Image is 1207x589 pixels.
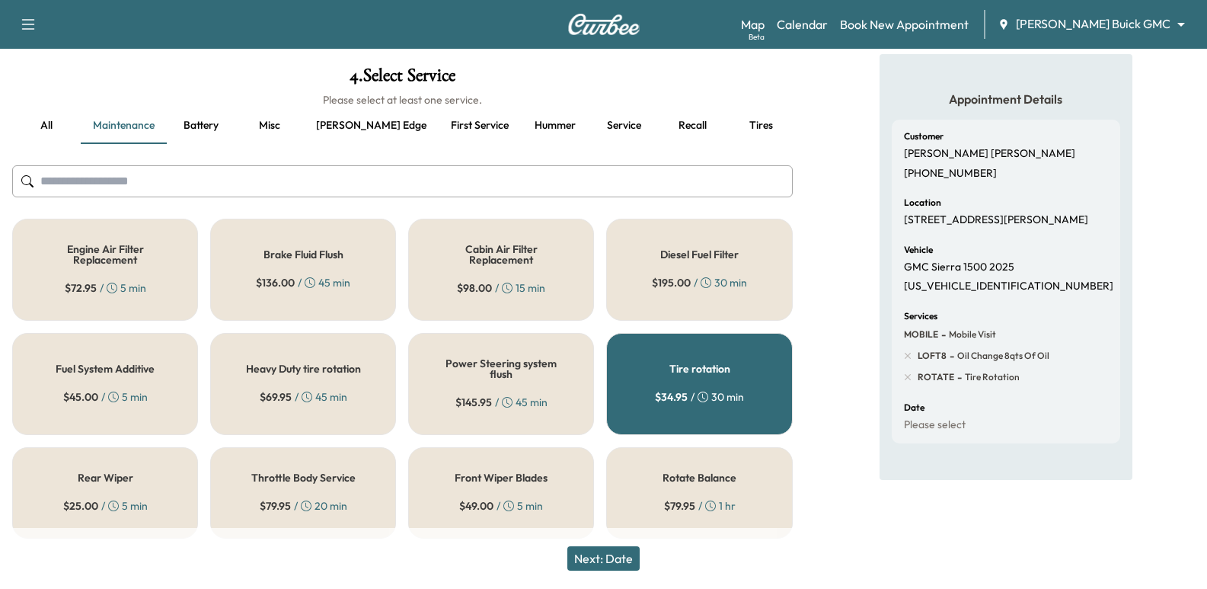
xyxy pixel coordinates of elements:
[904,132,944,141] h6: Customer
[246,363,361,374] h5: Heavy Duty tire rotation
[904,245,933,254] h6: Vehicle
[433,244,569,265] h5: Cabin Air Filter Replacement
[56,363,155,374] h5: Fuel System Additive
[256,275,350,290] div: / 45 min
[652,275,691,290] span: $ 195.00
[938,327,946,342] span: -
[567,14,640,35] img: Curbee Logo
[652,275,747,290] div: / 30 min
[840,15,969,34] a: Book New Appointment
[567,546,640,571] button: Next: Date
[741,15,765,34] a: MapBeta
[457,280,545,296] div: / 15 min
[1016,15,1170,33] span: [PERSON_NAME] Buick GMC
[962,371,1020,383] span: Tire rotation
[63,498,148,514] div: / 5 min
[65,280,146,296] div: / 5 min
[433,358,569,379] h5: Power Steering system flush
[660,249,739,260] h5: Diesel Fuel Filter
[455,472,548,483] h5: Front Wiper Blades
[78,472,133,483] h5: Rear Wiper
[904,167,997,181] p: [PHONE_NUMBER]
[459,498,493,514] span: $ 49.00
[12,92,793,107] h6: Please select at least one service.
[663,472,736,483] h5: Rotate Balance
[918,371,954,383] span: ROTATE
[256,275,295,290] span: $ 136.00
[726,107,795,144] button: Tires
[63,389,98,405] span: $ 45.00
[655,389,688,405] span: $ 34.95
[263,249,343,260] h5: Brake Fluid Flush
[521,107,589,144] button: Hummer
[904,312,937,321] h6: Services
[904,403,924,412] h6: Date
[669,363,730,374] h5: Tire rotation
[658,107,726,144] button: Recall
[904,418,966,432] p: Please select
[904,328,938,341] span: MOBILE
[37,244,173,265] h5: Engine Air Filter Replacement
[664,498,695,514] span: $ 79.95
[455,395,548,410] div: / 45 min
[655,389,744,405] div: / 30 min
[235,107,304,144] button: Misc
[904,261,1014,274] p: GMC Sierra 1500 2025
[904,147,1075,161] p: [PERSON_NAME] [PERSON_NAME]
[304,107,439,144] button: [PERSON_NAME] edge
[954,350,1049,362] span: Oil Change 8qts of oil
[749,31,765,43] div: Beta
[947,348,954,363] span: -
[260,498,347,514] div: / 20 min
[260,498,291,514] span: $ 79.95
[664,498,736,514] div: / 1 hr
[892,91,1120,107] h5: Appointment Details
[954,370,962,385] span: -
[457,280,492,296] span: $ 98.00
[12,66,793,92] h1: 4 . Select Service
[81,107,167,144] button: Maintenance
[904,198,941,207] h6: Location
[439,107,521,144] button: First service
[904,280,1113,293] p: [US_VEHICLE_IDENTIFICATION_NUMBER]
[589,107,658,144] button: Service
[918,350,947,362] span: LOFT8
[904,213,1088,227] p: [STREET_ADDRESS][PERSON_NAME]
[251,472,356,483] h5: Throttle Body Service
[167,107,235,144] button: Battery
[63,498,98,514] span: $ 25.00
[946,328,996,341] span: Mobile Visit
[260,389,347,405] div: / 45 min
[63,389,148,405] div: / 5 min
[459,498,543,514] div: / 5 min
[455,395,492,410] span: $ 145.95
[260,389,292,405] span: $ 69.95
[12,107,793,144] div: basic tabs example
[777,15,828,34] a: Calendar
[65,280,97,296] span: $ 72.95
[12,107,81,144] button: all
